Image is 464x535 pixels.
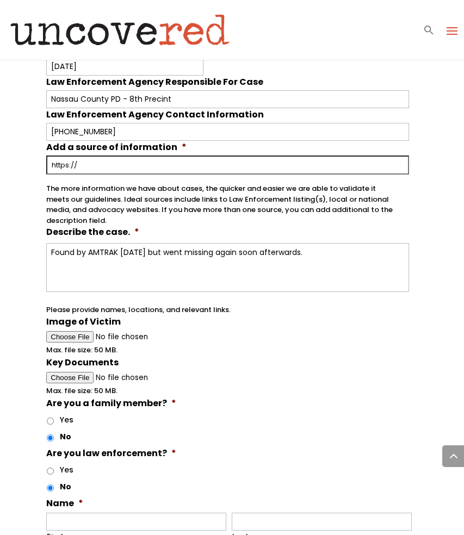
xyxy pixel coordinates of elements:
div: Please provide names, locations, and relevant links. [46,296,409,315]
input: mm/dd/yyyy [46,58,203,76]
label: Describe the case. [46,227,139,238]
label: Law Enforcement Agency Contact Information [46,109,264,121]
label: Image of Victim [46,316,121,328]
label: No [60,481,71,493]
label: Add a source of information [46,142,187,153]
label: Yes [60,414,73,426]
input: https:// [46,155,409,175]
label: Are you a family member? [46,398,176,409]
label: Name [46,498,83,509]
label: Key Documents [46,357,119,369]
label: No [60,431,71,443]
div: The more information we have about cases, the quicker and easier we are able to validate it meets... [46,175,409,226]
span: Max. file size: 50 MB. [46,336,126,355]
label: Yes [60,464,73,476]
label: Law Enforcement Agency Responsible For Case [46,77,263,88]
label: Are you law enforcement? [46,448,176,459]
span: Max. file size: 50 MB. [46,377,126,396]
